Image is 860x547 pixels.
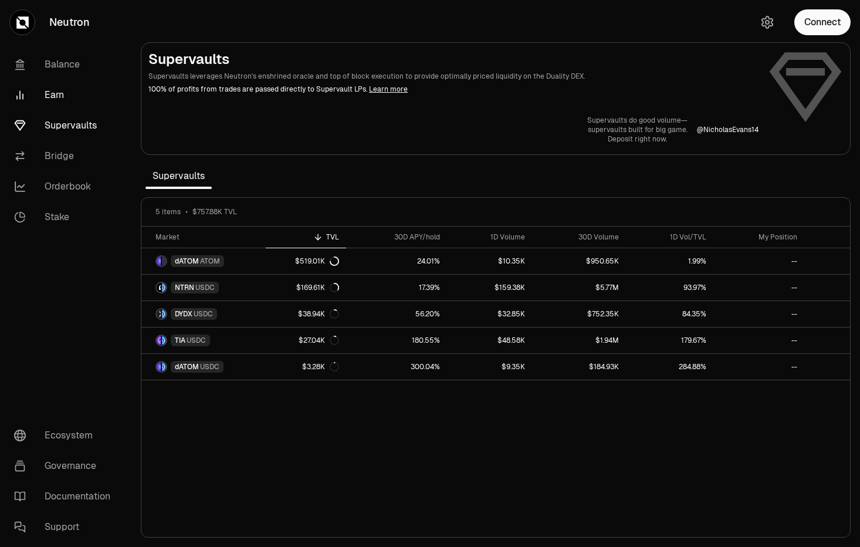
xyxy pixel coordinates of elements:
a: 180.55% [346,327,447,353]
span: $757.88K TVL [192,207,237,217]
div: $169.61K [296,283,339,292]
a: Learn more [369,85,408,94]
span: USDC [200,362,219,372]
img: DYDX Logo [157,309,161,319]
p: Supervaults leverages Neutron's enshrined oracle and top of block execution to provide optimally ... [148,71,759,82]
div: My Position [720,232,797,242]
a: $3.28K [266,354,346,380]
span: dATOM [175,362,199,372]
div: $519.01K [295,256,339,266]
a: Orderbook [5,171,127,202]
h2: Supervaults [148,50,759,69]
p: Deposit right now. [587,134,688,144]
span: NTRN [175,283,194,292]
p: @ NicholasEvans14 [697,125,759,134]
a: $1.94M [532,327,625,353]
a: 179.67% [626,327,714,353]
div: 30D APY/hold [353,232,440,242]
a: 24.01% [346,248,447,274]
a: $184.93K [532,354,625,380]
a: TIA LogoUSDC LogoTIAUSDC [141,327,266,353]
span: DYDX [175,309,192,319]
a: -- [713,327,804,353]
a: Documentation [5,481,127,512]
a: -- [713,248,804,274]
a: $169.61K [266,275,346,300]
a: 1.99% [626,248,714,274]
img: USDC Logo [162,283,166,292]
a: $48.58K [447,327,532,353]
span: Supervaults [145,164,212,188]
a: $950.65K [532,248,625,274]
a: -- [713,275,804,300]
img: dATOM Logo [157,362,161,372]
a: Bridge [5,141,127,171]
a: DYDX LogoUSDC LogoDYDXUSDC [141,301,266,327]
a: Support [5,512,127,542]
span: dATOM [175,256,199,266]
span: USDC [194,309,213,319]
a: -- [713,354,804,380]
a: 84.35% [626,301,714,327]
a: $38.94K [266,301,346,327]
div: Market [155,232,259,242]
a: $9.35K [447,354,532,380]
img: NTRN Logo [157,283,161,292]
img: TIA Logo [157,336,161,345]
a: NTRN LogoUSDC LogoNTRNUSDC [141,275,266,300]
a: Stake [5,202,127,232]
a: dATOM LogoATOM LogodATOMATOM [141,248,266,274]
a: Balance [5,49,127,80]
a: 17.39% [346,275,447,300]
span: TIA [175,336,185,345]
div: $3.28K [302,362,339,372]
a: 300.04% [346,354,447,380]
img: USDC Logo [162,336,166,345]
a: $752.35K [532,301,625,327]
div: 30D Volume [539,232,618,242]
span: USDC [187,336,206,345]
img: ATOM Logo [162,256,166,266]
p: Supervaults do good volume— [587,116,688,125]
div: TVL [273,232,339,242]
button: Connect [794,9,851,35]
div: 1D Volume [454,232,525,242]
a: 284.88% [626,354,714,380]
a: Ecosystem [5,420,127,451]
a: $159.38K [447,275,532,300]
p: supervaults built for big game. [587,125,688,134]
a: $10.35K [447,248,532,274]
a: $519.01K [266,248,346,274]
img: USDC Logo [162,362,166,372]
div: 1D Vol/TVL [633,232,707,242]
div: $27.04K [299,336,339,345]
span: USDC [195,283,215,292]
a: Supervaults do good volume—supervaults built for big game.Deposit right now. [587,116,688,144]
a: 56.20% [346,301,447,327]
div: $38.94K [298,309,339,319]
img: dATOM Logo [157,256,161,266]
a: @NicholasEvans14 [697,125,759,134]
a: $27.04K [266,327,346,353]
a: Governance [5,451,127,481]
a: Supervaults [5,110,127,141]
a: $32.85K [447,301,532,327]
a: Earn [5,80,127,110]
a: 93.97% [626,275,714,300]
a: -- [713,301,804,327]
a: $5.77M [532,275,625,300]
img: USDC Logo [162,309,166,319]
p: 100% of profits from trades are passed directly to Supervault LPs. [148,84,759,94]
a: dATOM LogoUSDC LogodATOMUSDC [141,354,266,380]
span: 5 items [155,207,181,217]
span: ATOM [200,256,220,266]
